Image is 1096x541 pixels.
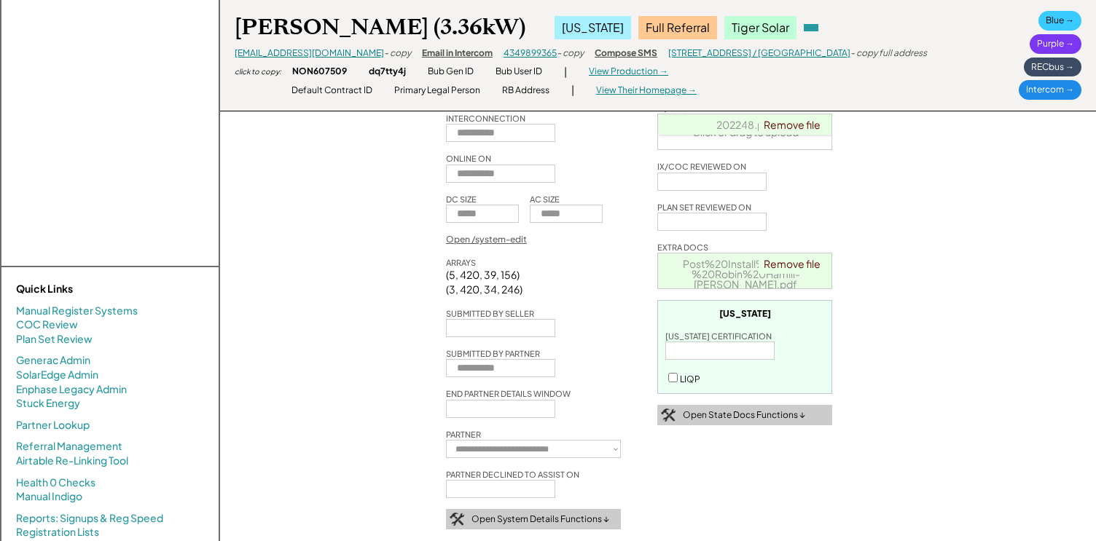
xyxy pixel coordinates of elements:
div: SUBMITTED BY PARTNER [446,348,540,359]
div: PARTNER DECLINED TO ASSIST ON [446,469,579,480]
div: EXTRA DOCS [657,242,708,253]
div: Quick Links [16,282,162,296]
div: click to copy: [235,66,281,76]
a: Remove file [759,114,826,135]
img: tool-icon.png [661,408,676,422]
div: [PERSON_NAME] (3.36kW) [235,13,525,42]
a: Manual Register Systems [16,304,138,318]
div: Purple → [1030,34,1081,54]
div: PLAN SET REVIEWED ON [657,202,751,213]
div: Bub Gen ID [428,66,474,78]
a: Remove file [759,253,826,274]
a: 4349899365 [504,47,557,58]
div: Open System Details Functions ↓ [471,513,609,526]
div: Open /system-edit [446,234,527,246]
div: Blue → [1038,11,1081,31]
a: [EMAIL_ADDRESS][DOMAIN_NAME] [235,47,384,58]
a: 202248.pdf [716,118,775,131]
div: - copy full address [850,47,927,60]
div: [US_STATE] [719,308,771,320]
img: tool-icon.png [450,513,464,526]
a: Manual Indigo [16,489,82,504]
a: Plan Set Review [16,332,93,347]
div: DC SIZE [446,194,477,205]
div: ARRAYS [446,257,476,268]
div: - copy [557,47,584,60]
div: AC SIZE [530,194,560,205]
div: [US_STATE] [555,16,631,39]
div: Compose SMS [595,47,657,60]
div: Open State Docs Functions ↓ [683,409,805,422]
div: IX/COC REVIEWED ON [657,161,746,172]
div: - copy [384,47,411,60]
div: RECbus → [1024,58,1081,77]
div: ONLINE ON [446,153,491,164]
a: COC Review [16,317,78,332]
div: Intercom → [1019,80,1081,100]
div: (5, 420, 39, 156) (3, 420, 34, 246) [446,268,522,296]
a: Generac Admin [16,353,90,368]
div: RB Address [502,84,549,97]
div: NON607509 [292,66,347,78]
a: Reports: Signups & Reg Speed [16,511,163,526]
div: | [564,65,567,79]
div: INTERCONNECTION [446,113,525,124]
div: Primary Legal Person [394,84,480,97]
a: Referral Management [16,439,122,454]
a: SolarEdge Admin [16,368,98,382]
div: | [571,83,574,98]
div: Full Referral [638,16,717,39]
a: Registration Lists [16,525,99,540]
a: Stuck Energy [16,396,80,411]
div: Email in Intercom [422,47,493,60]
label: LIQP [680,374,700,384]
div: END PARTNER DETAILS WINDOW [446,388,571,399]
a: Airtable Re-Linking Tool [16,454,128,468]
div: [US_STATE] CERTIFICATION [665,331,772,341]
div: Bub User ID [496,66,542,78]
a: Health 0 Checks [16,475,95,490]
div: View Their Homepage → [596,84,697,97]
a: [STREET_ADDRESS] / [GEOGRAPHIC_DATA] [668,47,850,58]
a: Post%20Install%20Docs-%20Robin%20Hamill-[PERSON_NAME].pdf [683,257,809,291]
div: dq7tty4j [369,66,406,78]
a: Enphase Legacy Admin [16,382,127,397]
a: Partner Lookup [16,418,90,433]
div: PARTNER [446,429,481,440]
div: View Production → [589,66,668,78]
div: SUBMITTED BY SELLER [446,308,534,319]
div: Default Contract ID [291,84,372,97]
div: Tiger Solar [724,16,796,39]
